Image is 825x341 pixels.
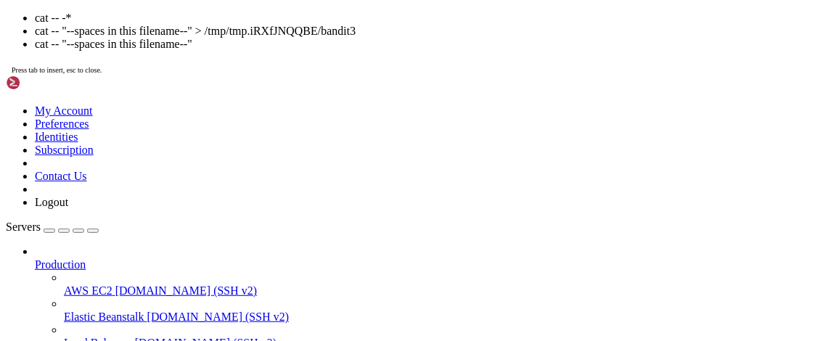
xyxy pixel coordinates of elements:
[6,19,635,32] x-row: --spaces in this filename--
[64,311,144,323] span: Elastic Beanstalk
[35,104,93,117] a: My Account
[35,118,89,130] a: Preferences
[35,25,819,38] li: cat -- "--spaces in this filename--" > /tmp/tmp.iRXfJNQQBE/bandit3
[64,297,819,324] li: Elastic Beanstalk [DOMAIN_NAME] (SSH v2)
[6,221,41,233] span: Servers
[35,144,94,156] a: Subscription
[159,32,165,45] div: (25, 2)
[35,196,68,208] a: Logout
[6,33,87,44] span: bandit2@bandit
[35,131,78,143] a: Identities
[93,33,99,44] span: ~
[64,271,819,297] li: AWS EC2 [DOMAIN_NAME] (SSH v2)
[6,32,635,45] x-row: : $ cat --
[93,7,99,18] span: ~
[115,284,258,297] span: [DOMAIN_NAME] (SSH v2)
[35,258,819,271] a: Production
[64,284,112,297] span: AWS EC2
[6,6,635,19] x-row: : $ ls
[35,258,86,271] span: Production
[6,7,87,18] span: bandit2@bandit
[35,38,819,51] li: cat -- "--spaces in this filename--"
[35,12,819,25] li: cat -- -*
[64,311,819,324] a: Elastic Beanstalk [DOMAIN_NAME] (SSH v2)
[147,311,290,323] span: [DOMAIN_NAME] (SSH v2)
[35,170,87,182] a: Contact Us
[6,221,99,233] a: Servers
[6,75,89,90] img: Shellngn
[12,66,102,74] span: Press tab to insert, esc to close.
[64,284,819,297] a: AWS EC2 [DOMAIN_NAME] (SSH v2)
